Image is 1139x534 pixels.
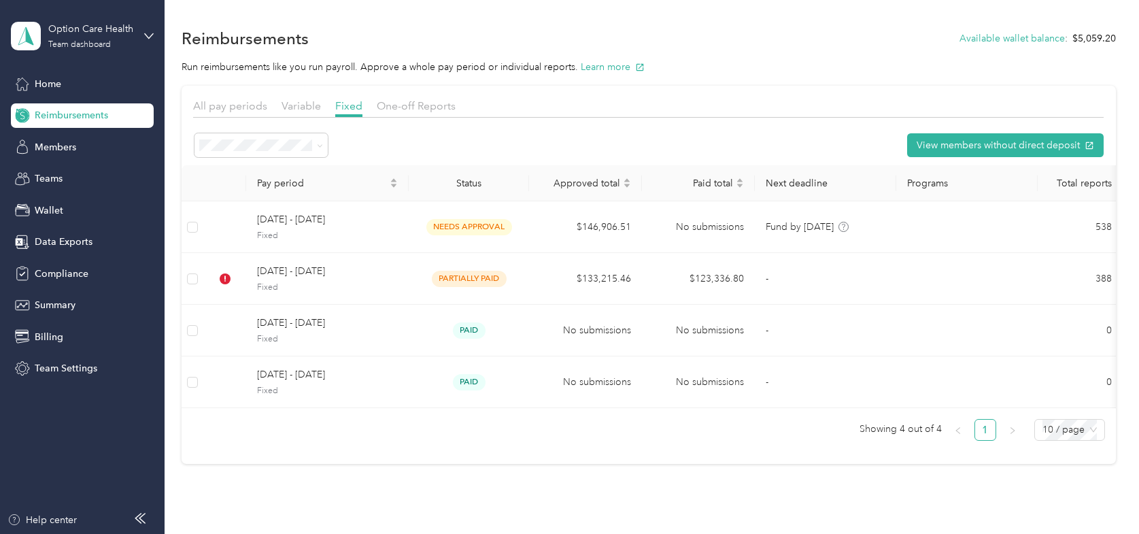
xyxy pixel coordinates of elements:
[35,77,61,91] span: Home
[377,99,456,112] span: One-off Reports
[766,221,834,233] span: Fund by [DATE]
[947,419,969,441] li: Previous Page
[420,178,518,189] div: Status
[48,41,111,49] div: Team dashboard
[1038,201,1123,253] td: 538
[193,99,267,112] span: All pay periods
[1038,253,1123,305] td: 388
[907,133,1104,157] button: View members without direct deposit
[35,108,108,122] span: Reimbursements
[642,356,755,408] td: No submissions
[432,271,507,286] span: partially paid
[1063,458,1139,534] iframe: Everlance-gr Chat Button Frame
[975,420,996,440] a: 1
[1072,31,1116,46] span: $5,059.20
[257,385,398,397] span: Fixed
[1038,165,1123,201] th: Total reports
[755,165,896,201] th: Next deadline
[453,374,486,390] span: paid
[642,165,755,201] th: Paid total
[529,165,642,201] th: Approved total
[35,267,88,281] span: Compliance
[257,264,398,279] span: [DATE] - [DATE]
[755,305,896,356] td: -
[282,99,321,112] span: Variable
[974,419,996,441] li: 1
[35,203,63,218] span: Wallet
[947,419,969,441] button: left
[35,235,92,249] span: Data Exports
[257,333,398,346] span: Fixed
[7,513,77,527] button: Help center
[755,253,896,305] td: -
[642,253,755,305] td: $123,336.80
[755,356,896,408] td: -
[335,99,362,112] span: Fixed
[529,253,642,305] td: $133,215.46
[257,178,387,189] span: Pay period
[653,178,733,189] span: Paid total
[529,356,642,408] td: No submissions
[1002,419,1023,441] li: Next Page
[1008,427,1017,435] span: right
[35,298,75,312] span: Summary
[1038,305,1123,356] td: 0
[1034,419,1105,441] div: Page Size
[954,427,962,435] span: left
[35,171,63,186] span: Teams
[766,324,768,336] span: -
[35,140,76,154] span: Members
[426,219,512,235] span: needs approval
[257,367,398,382] span: [DATE] - [DATE]
[540,178,620,189] span: Approved total
[1065,31,1068,46] span: :
[390,182,398,190] span: caret-down
[1042,420,1097,440] span: 10 / page
[257,282,398,294] span: Fixed
[246,165,409,201] th: Pay period
[623,176,631,184] span: caret-up
[896,165,1038,201] th: Programs
[390,176,398,184] span: caret-up
[766,273,768,284] span: -
[257,212,398,227] span: [DATE] - [DATE]
[257,316,398,331] span: [DATE] - [DATE]
[48,22,133,36] div: Option Care Health
[35,361,97,376] span: Team Settings
[860,419,942,439] span: Showing 4 out of 4
[1038,356,1123,408] td: 0
[1002,419,1023,441] button: right
[182,60,1116,74] p: Run reimbursements like you run payroll. Approve a whole pay period or individual reports.
[453,322,486,338] span: paid
[736,176,744,184] span: caret-up
[959,31,1065,46] button: Available wallet balance
[581,60,645,74] button: Learn more
[257,230,398,242] span: Fixed
[736,182,744,190] span: caret-down
[766,376,768,388] span: -
[642,305,755,356] td: No submissions
[529,305,642,356] td: No submissions
[35,330,63,344] span: Billing
[623,182,631,190] span: caret-down
[182,31,309,46] h1: Reimbursements
[529,201,642,253] td: $146,906.51
[642,201,755,253] td: No submissions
